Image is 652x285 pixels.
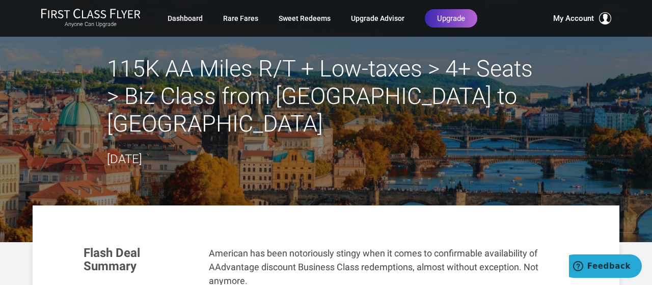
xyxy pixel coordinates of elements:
[107,152,142,166] time: [DATE]
[223,9,258,28] a: Rare Fares
[41,21,141,28] small: Anyone Can Upgrade
[84,246,194,273] h3: Flash Deal Summary
[107,55,545,138] h2: 115K AA Miles R/T + Low-taxes > 4+ Seats > Biz Class from [GEOGRAPHIC_DATA] to [GEOGRAPHIC_DATA]
[569,254,642,280] iframe: Opens a widget where you can find more information
[279,9,331,28] a: Sweet Redeems
[41,8,141,19] img: First Class Flyer
[425,9,477,28] a: Upgrade
[351,9,404,28] a: Upgrade Advisor
[168,9,203,28] a: Dashboard
[553,12,611,24] button: My Account
[41,8,141,29] a: First Class FlyerAnyone Can Upgrade
[553,12,594,24] span: My Account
